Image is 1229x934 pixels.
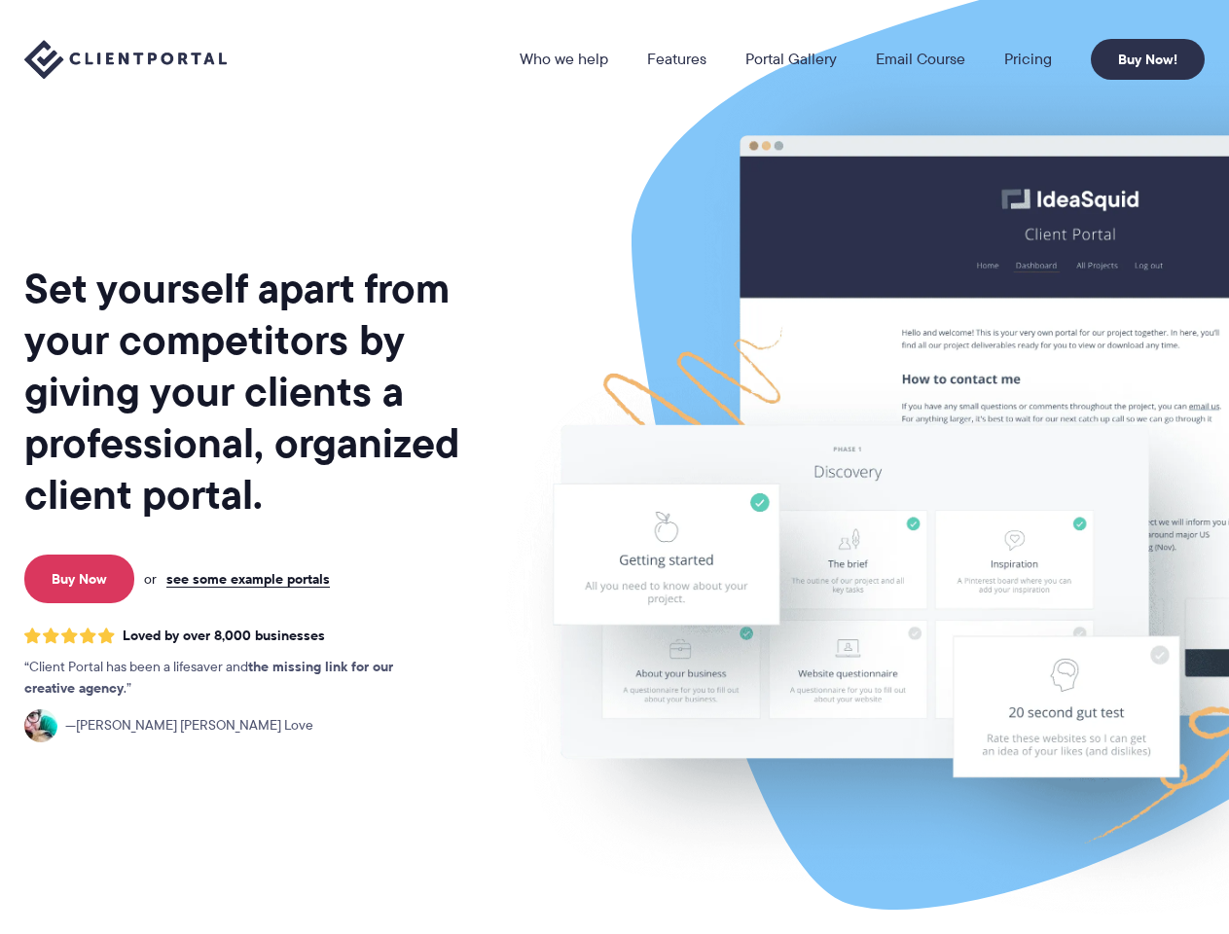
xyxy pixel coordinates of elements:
[745,52,837,67] a: Portal Gallery
[24,555,134,603] a: Buy Now
[166,570,330,588] a: see some example portals
[144,570,157,588] span: or
[24,657,433,700] p: Client Portal has been a lifesaver and .
[65,715,313,736] span: [PERSON_NAME] [PERSON_NAME] Love
[647,52,706,67] a: Features
[24,656,393,699] strong: the missing link for our creative agency
[1091,39,1205,80] a: Buy Now!
[520,52,608,67] a: Who we help
[123,628,325,644] span: Loved by over 8,000 businesses
[876,52,965,67] a: Email Course
[1004,52,1052,67] a: Pricing
[24,263,496,521] h1: Set yourself apart from your competitors by giving your clients a professional, organized client ...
